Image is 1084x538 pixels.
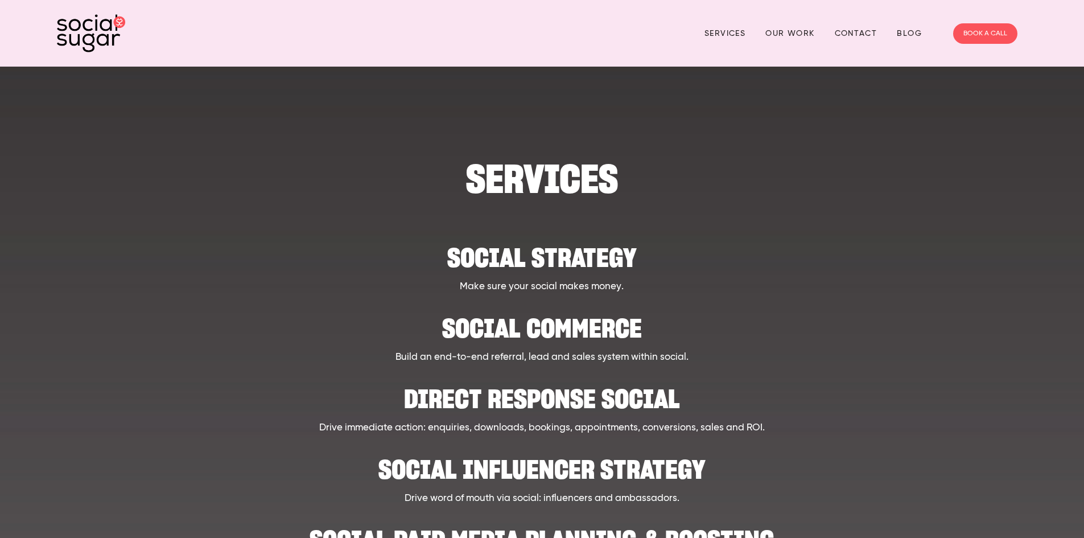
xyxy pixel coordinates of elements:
[123,376,961,410] h2: Direct Response Social
[123,235,961,269] h2: Social strategy
[835,24,877,42] a: Contact
[765,24,814,42] a: Our Work
[123,446,961,481] h2: Social influencer strategy
[123,376,961,435] a: Direct Response Social Drive immediate action: enquiries, downloads, bookings, appointments, conv...
[704,24,745,42] a: Services
[123,446,961,506] a: Social influencer strategy Drive word of mouth via social: influencers and ambassadors.
[123,305,961,364] a: Social Commerce Build an end-to-end referral, lead and sales system within social.
[123,350,961,365] p: Build an end-to-end referral, lead and sales system within social.
[123,235,961,294] a: Social strategy Make sure your social makes money.
[57,14,125,52] img: SocialSugar
[123,491,961,506] p: Drive word of mouth via social: influencers and ambassadors.
[123,162,961,196] h1: SERVICES
[897,24,922,42] a: Blog
[123,280,961,294] p: Make sure your social makes money.
[953,23,1017,44] a: BOOK A CALL
[123,305,961,340] h2: Social Commerce
[123,421,961,436] p: Drive immediate action: enquiries, downloads, bookings, appointments, conversions, sales and ROI.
